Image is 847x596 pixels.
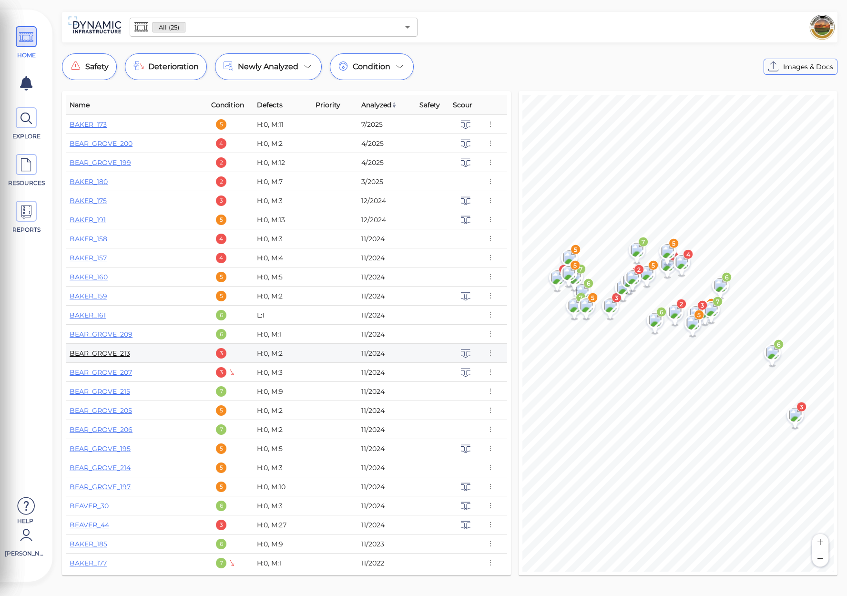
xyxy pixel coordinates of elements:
[70,139,133,148] a: BEAR_GROVE_200
[70,254,107,262] a: BAKER_157
[216,329,226,339] div: 6
[216,119,226,130] div: 5
[573,246,577,253] text: 5
[216,291,226,301] div: 5
[216,462,226,473] div: 5
[5,107,48,141] a: EXPLORE
[5,549,45,558] span: [PERSON_NAME]
[686,251,691,258] text: 4
[70,330,133,339] a: BEAR_GROVE_209
[70,196,107,205] a: BAKER_175
[216,405,226,416] div: 5
[216,482,226,492] div: 5
[216,310,226,320] div: 6
[391,102,397,108] img: sort_z_to_a
[257,463,307,473] div: H:0, M:3
[257,349,307,358] div: H:0, M:2
[361,463,412,473] div: 11/2024
[148,61,199,72] span: Deterioration
[361,253,412,263] div: 11/2024
[777,341,781,348] text: 6
[257,482,307,492] div: H:0, M:10
[812,534,828,550] button: Zoom in
[257,444,307,453] div: H:0, M:5
[85,61,109,72] span: Safety
[361,558,412,568] div: 11/2022
[257,158,307,167] div: H:0, M:12
[591,294,594,301] text: 5
[651,262,655,269] text: 5
[70,158,131,167] a: BEAR_GROVE_199
[361,539,412,549] div: 11/2023
[70,368,132,377] a: BEAR_GROVE_207
[70,540,107,548] a: BAKER_185
[812,550,828,566] button: Zoom out
[361,406,412,415] div: 11/2024
[419,99,440,111] span: Safety
[716,298,719,305] text: 7
[257,368,307,377] div: H:0, M:3
[216,539,226,549] div: 6
[361,482,412,492] div: 11/2024
[216,138,226,149] div: 4
[70,273,108,281] a: BAKER_160
[70,349,130,358] a: BEAR_GROVE_213
[70,463,131,472] a: BEAR_GROVE_214
[361,139,412,148] div: 4/2025
[211,99,244,111] span: Condition
[70,444,131,453] a: BEAR_GROVE_195
[660,308,663,316] text: 6
[697,311,701,319] text: 5
[361,310,412,320] div: 11/2024
[361,291,412,301] div: 11/2024
[361,215,412,225] div: 12/2024
[257,139,307,148] div: H:0, M:2
[361,349,412,358] div: 11/2024
[401,21,414,34] button: Open
[361,272,412,282] div: 11/2024
[361,177,412,186] div: 3/2025
[216,367,226,378] div: 3
[257,120,307,129] div: H:0, M:11
[361,444,412,453] div: 11/2024
[679,300,683,308] text: 2
[70,99,90,111] span: Name
[316,99,340,111] span: Priority
[5,154,48,187] a: RESOURCES
[361,234,412,244] div: 11/2024
[216,215,226,225] div: 5
[216,176,226,187] div: 2
[257,329,307,339] div: H:0, M:1
[361,329,412,339] div: 11/2024
[453,99,472,111] span: Scour
[257,558,307,568] div: H:0, M:1
[637,266,641,273] text: 2
[361,520,412,530] div: 11/2024
[361,120,412,129] div: 7/2025
[70,120,107,129] a: BAKER_173
[6,132,47,141] span: EXPLORE
[6,179,47,187] span: RESOURCES
[257,99,283,111] span: Defects
[216,253,226,263] div: 4
[70,425,133,434] a: BEAR_GROVE_206
[70,387,130,396] a: BEAR_GROVE_215
[257,234,307,244] div: H:0, M:3
[353,61,390,72] span: Condition
[257,253,307,263] div: H:0, M:4
[783,61,833,72] span: Images & Docs
[361,368,412,377] div: 11/2024
[672,240,675,247] text: 5
[70,311,106,319] a: BAKER_161
[257,406,307,415] div: H:0, M:2
[216,520,226,530] div: 3
[70,177,108,186] a: BAKER_180
[257,291,307,301] div: H:0, M:2
[5,201,48,234] a: REPORTS
[257,387,307,396] div: H:0, M:9
[216,501,226,511] div: 6
[700,302,704,309] text: 3
[361,99,397,111] span: Analyzed
[70,292,107,300] a: BAKER_159
[70,216,106,224] a: BAKER_191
